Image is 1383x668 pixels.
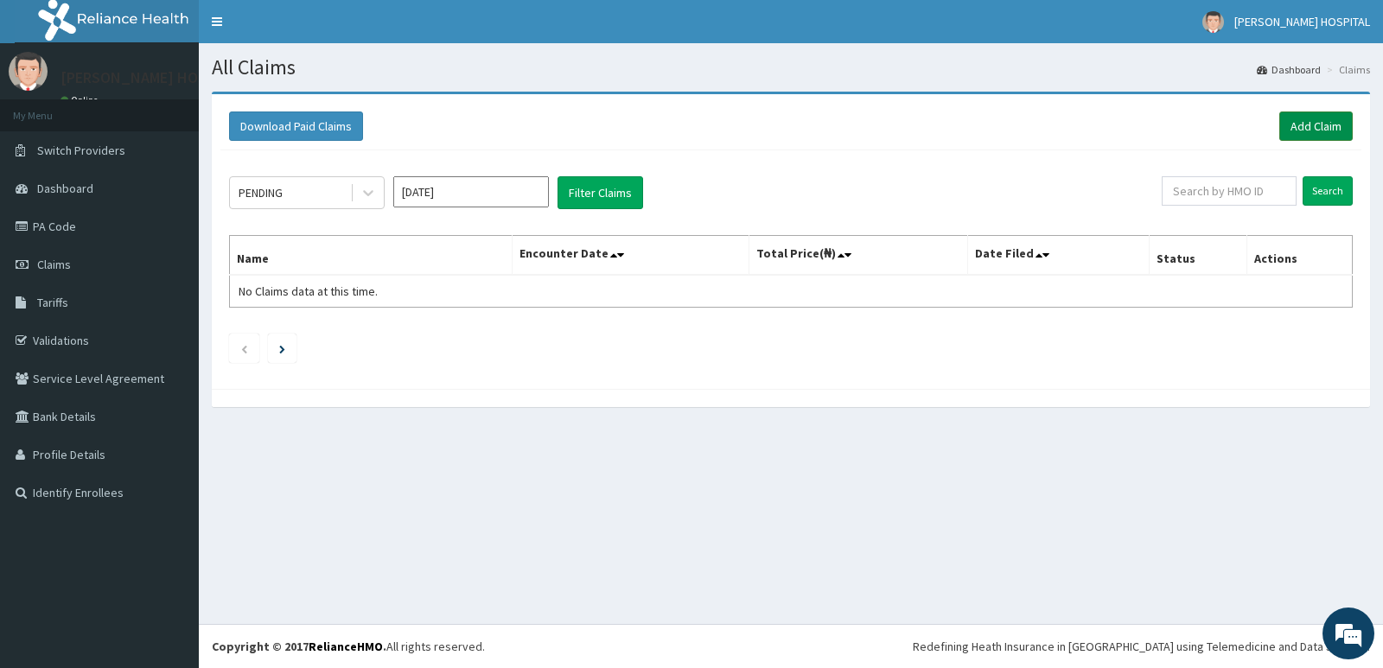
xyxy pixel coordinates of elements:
[61,70,245,86] p: [PERSON_NAME] HOSPITAL
[1149,236,1246,276] th: Status
[37,181,93,196] span: Dashboard
[1303,176,1353,206] input: Search
[1246,236,1352,276] th: Actions
[309,639,383,654] a: RelianceHMO
[749,236,967,276] th: Total Price(₦)
[229,111,363,141] button: Download Paid Claims
[230,236,513,276] th: Name
[212,639,386,654] strong: Copyright © 2017 .
[240,340,248,356] a: Previous page
[37,257,71,272] span: Claims
[61,94,102,106] a: Online
[9,52,48,91] img: User Image
[1257,62,1321,77] a: Dashboard
[513,236,749,276] th: Encounter Date
[393,176,549,207] input: Select Month and Year
[1202,11,1224,33] img: User Image
[199,624,1383,668] footer: All rights reserved.
[239,283,378,299] span: No Claims data at this time.
[1322,62,1370,77] li: Claims
[37,295,68,310] span: Tariffs
[37,143,125,158] span: Switch Providers
[239,184,283,201] div: PENDING
[1162,176,1297,206] input: Search by HMO ID
[212,56,1370,79] h1: All Claims
[1234,14,1370,29] span: [PERSON_NAME] HOSPITAL
[913,638,1370,655] div: Redefining Heath Insurance in [GEOGRAPHIC_DATA] using Telemedicine and Data Science!
[558,176,643,209] button: Filter Claims
[968,236,1150,276] th: Date Filed
[1279,111,1353,141] a: Add Claim
[279,340,285,356] a: Next page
